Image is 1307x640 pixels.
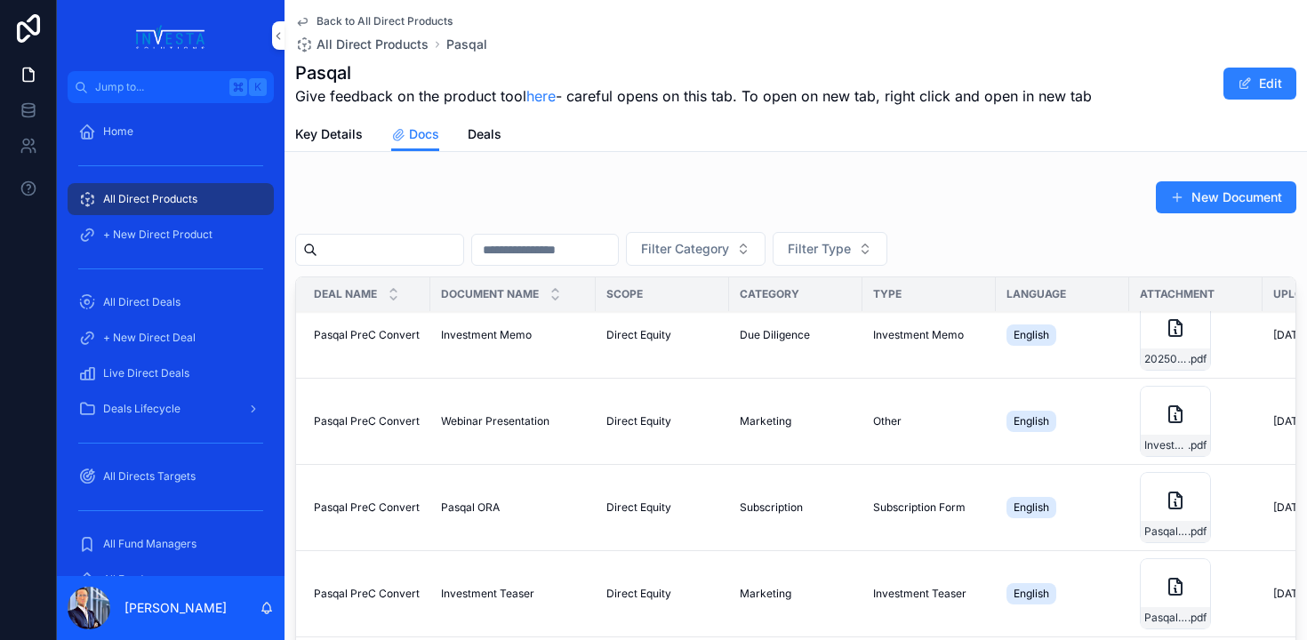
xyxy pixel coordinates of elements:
span: Marketing [740,414,791,428]
a: 20250914-Pasqal-Investment-Memo.pdf [1140,300,1252,371]
button: Jump to...K [68,71,274,103]
a: Direct Equity [606,414,718,428]
a: Marketing [740,414,852,428]
span: English [1014,500,1049,515]
a: All Direct Products [68,183,274,215]
div: scrollable content [57,103,285,576]
span: All Directs Targets [103,469,196,484]
span: + New Direct Product [103,228,212,242]
span: Direct Equity [606,587,671,601]
a: Pasqal PreC Convert [314,414,420,428]
button: Edit [1223,68,1296,100]
a: + New Direct Deal [68,322,274,354]
a: Subscription Form [873,500,985,515]
span: Filter Type [788,240,851,258]
a: Home [68,116,274,148]
span: All Direct Deals [103,295,180,309]
a: Deals [468,118,501,154]
span: Direct Equity [606,328,671,342]
span: Pasqal ORA [441,500,500,515]
span: Key Details [295,125,363,143]
span: Pasqal-Investment-Teaser [1144,611,1188,625]
a: Due Diligence [740,328,852,342]
span: 20250914-Pasqal-Investment-Memo [1144,352,1188,366]
button: Select Button [773,232,887,266]
span: Webinar Presentation [441,414,549,428]
a: here [526,87,556,105]
span: Type [873,287,902,301]
span: All Direct Products [103,192,197,206]
span: English [1014,414,1049,428]
span: Pasqal-Equity-Subscription-Agreement-(ORA) [1144,524,1188,539]
a: English [1006,321,1119,349]
a: Subscription [740,500,852,515]
span: All Funds [103,572,148,587]
span: Document Name [441,287,539,301]
a: Investa-Solutions-Webinar_12092025.pdf [1140,386,1252,457]
button: New Document [1156,181,1296,213]
a: All Fund Managers [68,528,274,560]
a: Marketing [740,587,852,601]
span: Deals Lifecycle [103,402,180,416]
a: Pasqal PreC Convert [314,500,420,515]
span: Direct Equity [606,414,671,428]
a: Investment Memo [873,328,985,342]
span: Subscription [740,500,803,515]
span: Pasqal PreC Convert [314,328,420,342]
a: English [1006,580,1119,608]
span: Subscription Form [873,500,966,515]
a: Other [873,414,985,428]
span: .pdf [1188,524,1207,539]
span: Category [740,287,799,301]
span: Marketing [740,587,791,601]
a: Direct Equity [606,587,718,601]
a: Direct Equity [606,500,718,515]
span: English [1014,328,1049,342]
span: Deals [468,125,501,143]
a: English [1006,407,1119,436]
span: All Direct Products [317,36,429,53]
span: + New Direct Deal [103,331,196,345]
span: Investa-Solutions-Webinar_12092025 [1144,438,1188,452]
a: Back to All Direct Products [295,14,453,28]
a: Pasqal ORA [441,500,585,515]
span: .pdf [1188,438,1207,452]
button: Select Button [626,232,766,266]
span: Language [1006,287,1066,301]
a: + New Direct Product [68,219,274,251]
a: Deals Lifecycle [68,393,274,425]
a: Investment Memo [441,328,585,342]
span: Filter Category [641,240,729,258]
span: Deal Name [314,287,377,301]
span: Back to All Direct Products [317,14,453,28]
a: Investment Teaser [441,587,585,601]
a: Pasqal [446,36,487,53]
a: All Funds [68,564,274,596]
span: Scope [606,287,643,301]
a: Pasqal-Investment-Teaser.pdf [1140,558,1252,629]
span: Live Direct Deals [103,366,189,380]
a: Webinar Presentation [441,414,585,428]
a: All Direct Deals [68,286,274,318]
a: Pasqal-Equity-Subscription-Agreement-(ORA).pdf [1140,472,1252,543]
span: Investment Memo [441,328,532,342]
a: English [1006,493,1119,522]
h1: Pasqal [295,60,1092,85]
span: Investment Memo [873,328,964,342]
span: English [1014,587,1049,601]
a: Investment Teaser [873,587,985,601]
span: Give feedback on the product tool - careful opens on this tab. To open on new tab, right click an... [295,85,1092,107]
p: [PERSON_NAME] [124,599,227,617]
a: Pasqal PreC Convert [314,587,420,601]
span: Other [873,414,902,428]
span: .pdf [1188,611,1207,625]
span: Attachment [1140,287,1215,301]
span: Due Diligence [740,328,810,342]
span: Home [103,124,133,139]
span: Docs [409,125,439,143]
span: Investment Teaser [873,587,966,601]
a: Docs [391,118,439,152]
